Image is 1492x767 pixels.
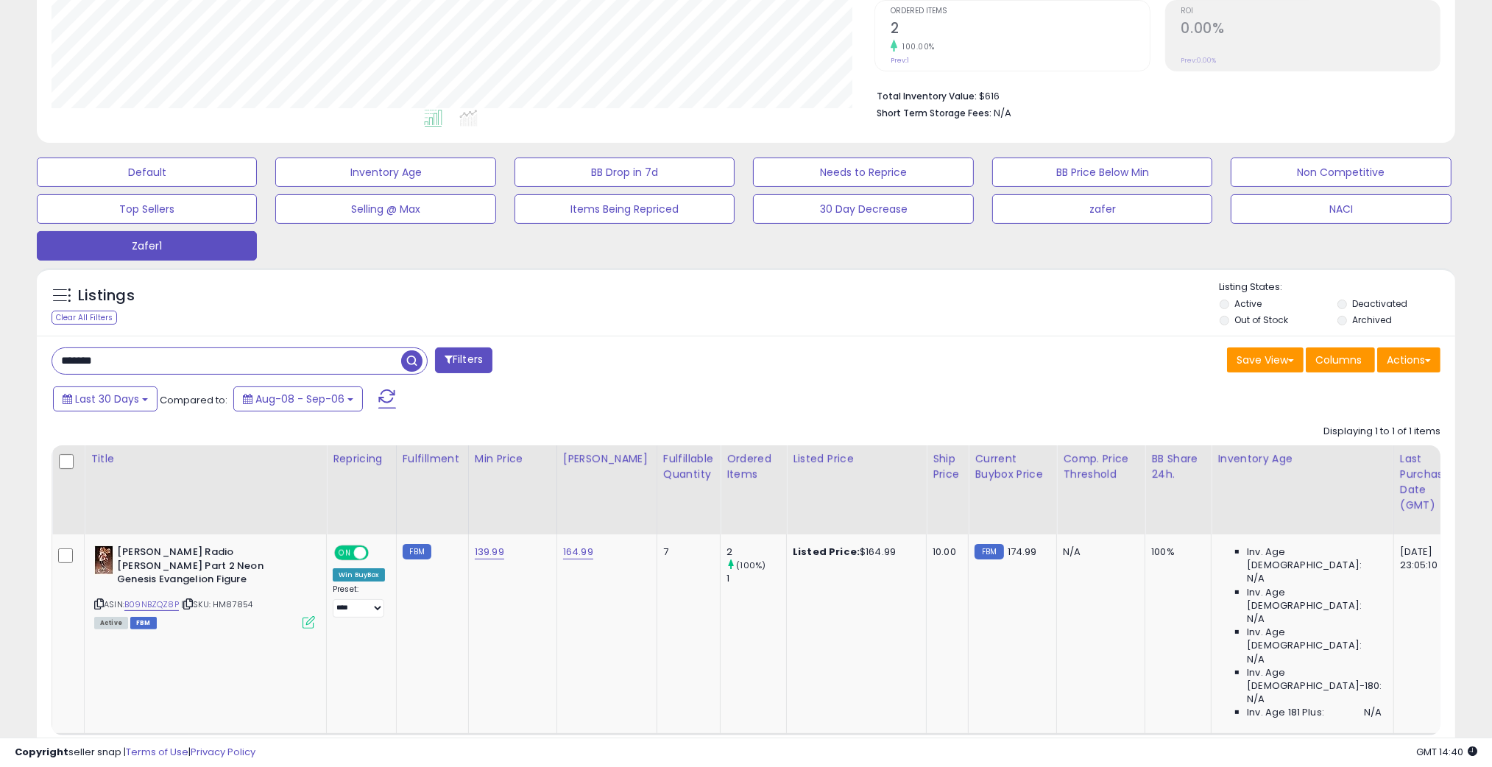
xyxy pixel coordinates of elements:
[1247,653,1265,666] span: N/A
[52,311,117,325] div: Clear All Filters
[891,7,1149,15] span: Ordered Items
[1231,194,1451,224] button: NACI
[663,451,714,482] div: Fulfillable Quantity
[333,584,385,618] div: Preset:
[53,386,158,411] button: Last 30 Days
[1008,545,1037,559] span: 174.99
[1247,706,1324,719] span: Inv. Age 181 Plus:
[94,545,315,627] div: ASIN:
[1247,666,1382,693] span: Inv. Age [DEMOGRAPHIC_DATA]-180:
[255,392,344,406] span: Aug-08 - Sep-06
[1306,347,1375,372] button: Columns
[933,451,962,482] div: Ship Price
[275,194,495,224] button: Selling @ Max
[15,745,68,759] strong: Copyright
[75,392,139,406] span: Last 30 Days
[793,545,860,559] b: Listed Price:
[1247,572,1265,585] span: N/A
[877,86,1429,104] li: $616
[1377,347,1440,372] button: Actions
[793,451,920,467] div: Listed Price
[1227,347,1304,372] button: Save View
[37,194,257,224] button: Top Sellers
[1247,612,1265,626] span: N/A
[891,56,909,65] small: Prev: 1
[933,545,957,559] div: 10.00
[726,451,780,482] div: Ordered Items
[475,451,551,467] div: Min Price
[181,598,252,610] span: | SKU: HM87854
[994,106,1011,120] span: N/A
[1063,545,1134,559] div: N/A
[891,20,1149,40] h2: 2
[1217,451,1387,467] div: Inventory Age
[1352,297,1407,310] label: Deactivated
[897,41,935,52] small: 100.00%
[1181,7,1440,15] span: ROI
[336,547,354,559] span: ON
[117,545,296,590] b: [PERSON_NAME] Radio [PERSON_NAME] Part 2 Neon Genesis Evangelion Figure
[877,107,991,119] b: Short Term Storage Fees:
[736,559,766,571] small: (100%)
[475,545,504,559] a: 139.99
[130,617,157,629] span: FBM
[992,158,1212,187] button: BB Price Below Min
[1352,314,1392,326] label: Archived
[726,572,786,585] div: 1
[403,451,462,467] div: Fulfillment
[15,746,255,760] div: seller snap | |
[1181,20,1440,40] h2: 0.00%
[563,545,593,559] a: 164.99
[403,544,431,559] small: FBM
[1247,626,1382,652] span: Inv. Age [DEMOGRAPHIC_DATA]:
[160,393,227,407] span: Compared to:
[91,451,320,467] div: Title
[563,451,651,467] div: [PERSON_NAME]
[191,745,255,759] a: Privacy Policy
[877,90,977,102] b: Total Inventory Value:
[753,194,973,224] button: 30 Day Decrease
[1063,451,1139,482] div: Comp. Price Threshold
[1416,745,1477,759] span: 2025-10-7 14:40 GMT
[78,286,135,306] h5: Listings
[275,158,495,187] button: Inventory Age
[975,451,1050,482] div: Current Buybox Price
[1247,693,1265,706] span: N/A
[1364,706,1382,719] span: N/A
[992,194,1212,224] button: zafer
[333,568,385,582] div: Win BuyBox
[1247,545,1382,572] span: Inv. Age [DEMOGRAPHIC_DATA]:
[1235,314,1289,326] label: Out of Stock
[367,547,390,559] span: OFF
[37,158,257,187] button: Default
[515,194,735,224] button: Items Being Repriced
[1220,280,1455,294] p: Listing States:
[1247,586,1382,612] span: Inv. Age [DEMOGRAPHIC_DATA]:
[1323,425,1440,439] div: Displaying 1 to 1 of 1 items
[1315,353,1362,367] span: Columns
[663,545,709,559] div: 7
[333,451,390,467] div: Repricing
[94,545,113,575] img: 41Zk-tLhRiL._SL40_.jpg
[1151,451,1205,482] div: BB Share 24h.
[726,545,786,559] div: 2
[1151,545,1200,559] div: 100%
[793,545,915,559] div: $164.99
[1181,56,1217,65] small: Prev: 0.00%
[1400,451,1454,513] div: Last Purchase Date (GMT)
[753,158,973,187] button: Needs to Reprice
[515,158,735,187] button: BB Drop in 7d
[126,745,188,759] a: Terms of Use
[975,544,1003,559] small: FBM
[1400,545,1449,572] div: [DATE] 23:05:10
[94,617,128,629] span: All listings currently available for purchase on Amazon
[1235,297,1262,310] label: Active
[124,598,179,611] a: B09NBZQZ8P
[1231,158,1451,187] button: Non Competitive
[435,347,492,373] button: Filters
[233,386,363,411] button: Aug-08 - Sep-06
[37,231,257,261] button: Zafer1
